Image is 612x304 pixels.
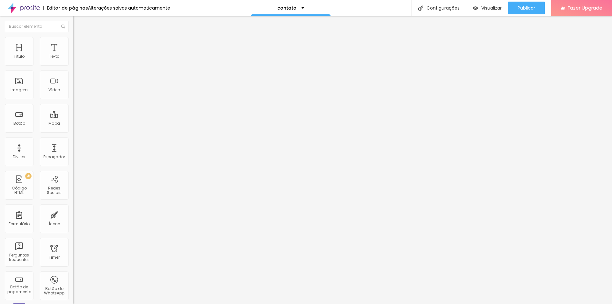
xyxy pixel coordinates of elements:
div: Espaçador [43,155,65,159]
input: Buscar elemento [5,21,69,32]
div: Botão do WhatsApp [41,286,67,296]
div: Redes Sociais [41,186,67,195]
div: Ícone [49,222,60,226]
button: Publicar [508,2,545,14]
img: Icone [61,25,65,28]
div: Botão [13,121,25,126]
div: Timer [49,255,60,260]
div: Alterações salvas automaticamente [88,6,170,10]
div: Divisor [13,155,25,159]
span: Fazer Upgrade [568,5,602,11]
div: Formulário [9,222,30,226]
img: view-1.svg [473,5,478,11]
span: Visualizar [481,5,502,11]
div: Texto [49,54,59,59]
div: Vídeo [48,88,60,92]
span: Publicar [518,5,535,11]
div: Título [14,54,25,59]
div: Editor de páginas [43,6,88,10]
button: Visualizar [466,2,508,14]
img: Icone [418,5,423,11]
div: Perguntas frequentes [6,253,32,262]
p: contato [277,6,296,10]
div: Mapa [48,121,60,126]
div: Imagem [11,88,28,92]
div: Código HTML [6,186,32,195]
div: Botão de pagamento [6,285,32,294]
